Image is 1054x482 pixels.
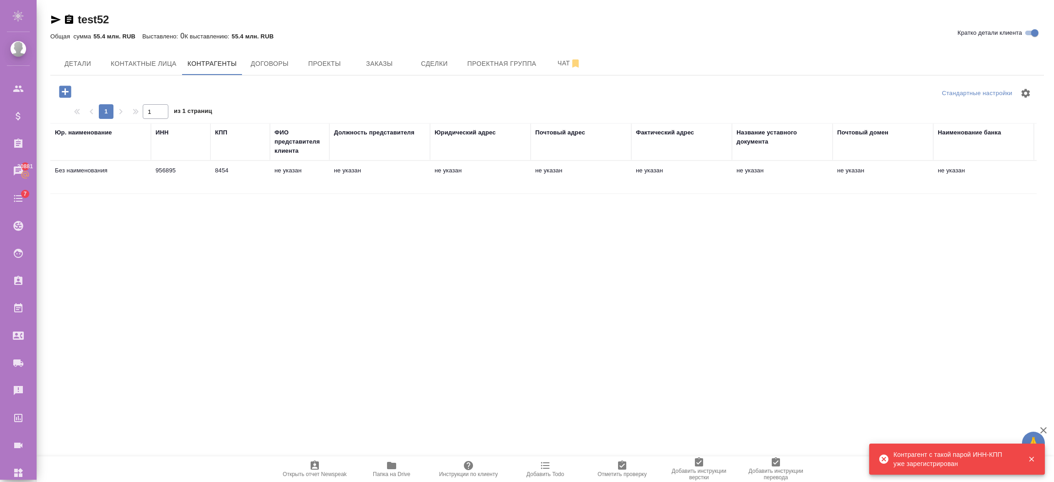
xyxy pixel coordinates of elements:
[535,128,585,137] div: Почтовый адрес
[1026,434,1041,453] span: 🙏
[274,128,325,155] div: ФИО представителя клиента
[430,456,507,482] button: Инструкции по клиенту
[531,161,631,193] td: не указан
[570,58,581,69] svg: Отписаться
[2,160,34,182] a: 30881
[188,58,237,70] span: Контрагенты
[55,128,112,137] div: Юр. наименование
[270,161,329,193] td: не указан
[353,456,430,482] button: Папка на Drive
[50,161,151,193] td: Без наименования
[283,471,347,477] span: Открыть отчет Newspeak
[56,58,100,70] span: Детали
[957,28,1022,37] span: Кратко детали клиента
[666,468,732,481] span: Добавить инструкции верстки
[142,33,180,40] p: Выставлено:
[743,468,809,481] span: Добавить инструкции перевода
[412,58,456,70] span: Сделки
[18,189,32,198] span: 7
[50,31,1044,42] div: 0
[174,106,212,119] span: из 1 страниц
[373,471,410,477] span: Папка на Drive
[737,128,828,146] div: Название уставного документа
[276,456,353,482] button: Открыть отчет Newspeak
[597,471,646,477] span: Отметить проверку
[1022,432,1045,455] button: 🙏
[50,14,61,25] button: Скопировать ссылку для ЯМессенджера
[837,128,888,137] div: Почтовый домен
[215,128,227,137] div: КПП
[467,58,536,70] span: Проектная группа
[584,456,661,482] button: Отметить проверку
[1015,82,1037,104] span: Настроить таблицу
[210,161,270,193] td: 8454
[12,162,38,171] span: 30881
[329,161,430,193] td: не указан
[357,58,401,70] span: Заказы
[439,471,498,477] span: Инструкции по клиенту
[547,58,591,69] span: Чат
[78,13,109,26] a: test52
[64,14,75,25] button: Скопировать ссылку
[893,450,1014,468] div: Контрагент с такой парой ИНН-КПП уже зарегистрирован
[50,33,93,40] p: Общая сумма
[938,128,1001,137] div: Наименование банка
[661,456,737,482] button: Добавить инструкции верстки
[833,161,933,193] td: не указан
[933,161,1034,193] td: не указан
[636,128,694,137] div: Фактический адрес
[435,128,496,137] div: Юридический адрес
[247,58,291,70] span: Договоры
[507,456,584,482] button: Добавить Todo
[2,187,34,210] a: 7
[151,161,210,193] td: 956895
[1022,455,1041,463] button: Закрыть
[111,58,177,70] span: Контактные лица
[732,161,833,193] td: не указан
[631,161,732,193] td: не указан
[184,33,231,40] p: К выставлению:
[93,33,142,40] p: 55.4 млн. RUB
[156,128,169,137] div: ИНН
[53,82,78,101] button: Добавить контрагента
[430,161,531,193] td: не указан
[940,86,1015,101] div: split button
[302,58,346,70] span: Проекты
[737,456,814,482] button: Добавить инструкции перевода
[527,471,564,477] span: Добавить Todo
[231,33,280,40] p: 55.4 млн. RUB
[334,128,414,137] div: Должность представителя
